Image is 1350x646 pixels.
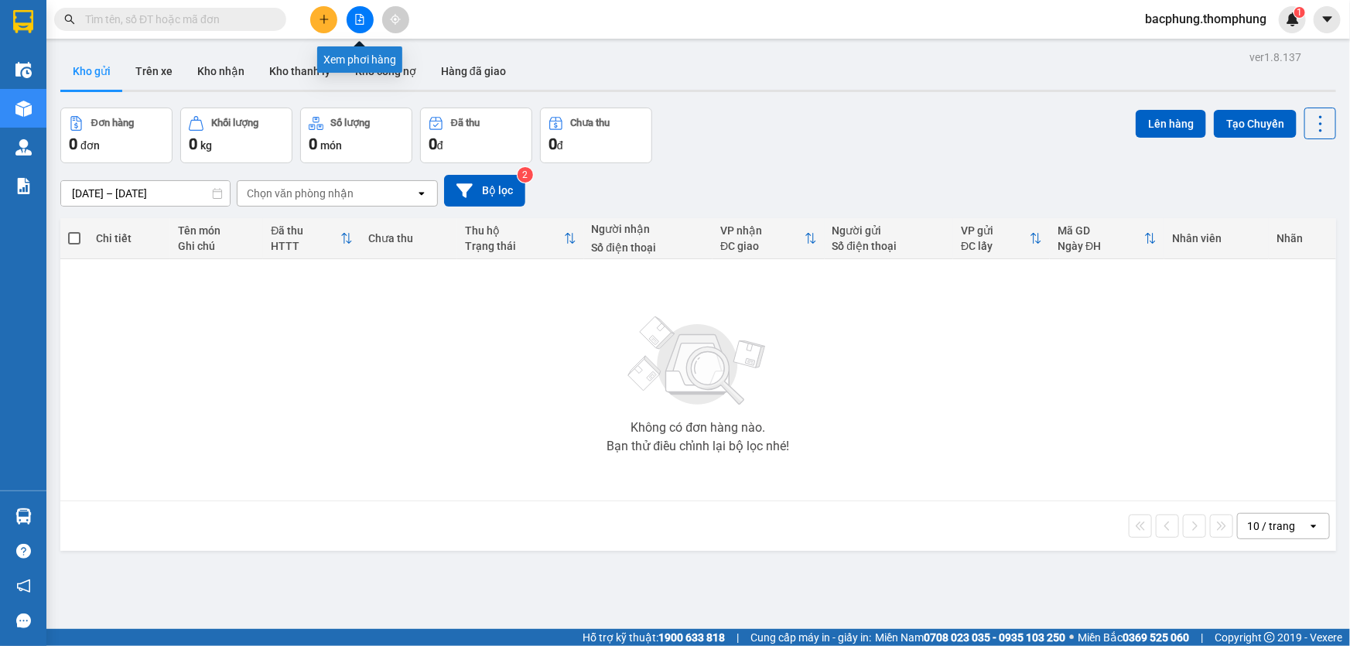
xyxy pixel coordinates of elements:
img: svg+xml;base64,PHN2ZyBjbGFzcz0ibGlzdC1wbHVnX19zdmciIHhtbG5zPSJodHRwOi8vd3d3LnczLm9yZy8yMDAwL3N2Zy... [620,307,775,415]
img: logo-vxr [13,10,33,33]
button: Kho gửi [60,53,123,90]
button: Chưa thu0đ [540,108,652,163]
div: ver 1.8.137 [1249,49,1301,66]
th: Toggle SortBy [457,218,584,259]
div: Chi tiết [96,232,162,244]
span: plus [319,14,330,25]
button: plus [310,6,337,33]
th: Toggle SortBy [263,218,360,259]
button: Lên hàng [1136,110,1206,138]
span: Hỗ trợ kỹ thuật: [583,629,725,646]
strong: 1900 633 818 [658,631,725,644]
span: search [64,14,75,25]
div: Đã thu [271,224,340,237]
div: Mã GD [1058,224,1144,237]
th: Toggle SortBy [713,218,824,259]
span: 1 [1297,7,1302,18]
button: Tạo Chuyến [1214,110,1297,138]
span: đơn [80,139,100,152]
div: Số lượng [331,118,371,128]
span: đ [557,139,563,152]
span: question-circle [16,544,31,559]
span: ⚪️ [1069,634,1074,641]
div: VP gửi [961,224,1030,237]
div: Chọn văn phòng nhận [247,186,354,201]
button: Số lượng0món [300,108,412,163]
span: | [737,629,739,646]
div: Người gửi [832,224,946,237]
span: kg [200,139,212,152]
span: Cung cấp máy in - giấy in: [750,629,871,646]
div: ĐC giao [720,240,804,252]
div: VP nhận [720,224,804,237]
div: Nhãn [1277,232,1328,244]
input: Select a date range. [61,181,230,206]
img: warehouse-icon [15,101,32,117]
span: món [320,139,342,152]
span: Miền Bắc [1078,629,1189,646]
span: 0 [549,135,557,153]
button: file-add [347,6,374,33]
button: caret-down [1314,6,1341,33]
button: Hàng đã giao [429,53,518,90]
input: Tìm tên, số ĐT hoặc mã đơn [85,11,268,28]
span: aim [390,14,401,25]
span: notification [16,579,31,593]
img: warehouse-icon [15,139,32,156]
button: Kho công nợ [343,53,429,90]
div: HTTT [271,240,340,252]
div: Số điện thoại [592,241,706,254]
span: bacphung.thomphung [1133,9,1279,29]
div: Thu hộ [465,224,564,237]
button: aim [382,6,409,33]
div: Tên món [178,224,255,237]
th: Toggle SortBy [1050,218,1164,259]
img: warehouse-icon [15,62,32,78]
button: Khối lượng0kg [180,108,292,163]
img: solution-icon [15,178,32,194]
span: copyright [1264,632,1275,643]
span: | [1201,629,1203,646]
div: Ghi chú [178,240,255,252]
div: Chưa thu [571,118,610,128]
div: Đã thu [451,118,480,128]
button: Đã thu0đ [420,108,532,163]
button: Bộ lọc [444,175,525,207]
svg: open [1307,520,1320,532]
div: ĐC lấy [961,240,1030,252]
div: Số điện thoại [832,240,946,252]
strong: 0708 023 035 - 0935 103 250 [924,631,1065,644]
div: Không có đơn hàng nào. [631,422,765,434]
sup: 2 [518,167,533,183]
div: Trạng thái [465,240,564,252]
div: Chưa thu [368,232,449,244]
strong: 0369 525 060 [1123,631,1189,644]
div: 10 / trang [1247,518,1295,534]
span: file-add [354,14,365,25]
div: Bạn thử điều chỉnh lại bộ lọc nhé! [607,440,789,453]
button: Kho thanh lý [257,53,343,90]
th: Toggle SortBy [953,218,1050,259]
span: message [16,614,31,628]
button: Trên xe [123,53,185,90]
button: Đơn hàng0đơn [60,108,173,163]
span: 0 [69,135,77,153]
button: Kho nhận [185,53,257,90]
div: Ngày ĐH [1058,240,1144,252]
div: Người nhận [592,223,706,235]
span: đ [437,139,443,152]
span: Miền Nam [875,629,1065,646]
img: icon-new-feature [1286,12,1300,26]
span: caret-down [1321,12,1335,26]
span: 0 [309,135,317,153]
img: warehouse-icon [15,508,32,525]
svg: open [415,187,428,200]
span: 0 [189,135,197,153]
span: 0 [429,135,437,153]
div: Nhân viên [1172,232,1261,244]
div: Khối lượng [211,118,258,128]
div: Đơn hàng [91,118,134,128]
sup: 1 [1294,7,1305,18]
